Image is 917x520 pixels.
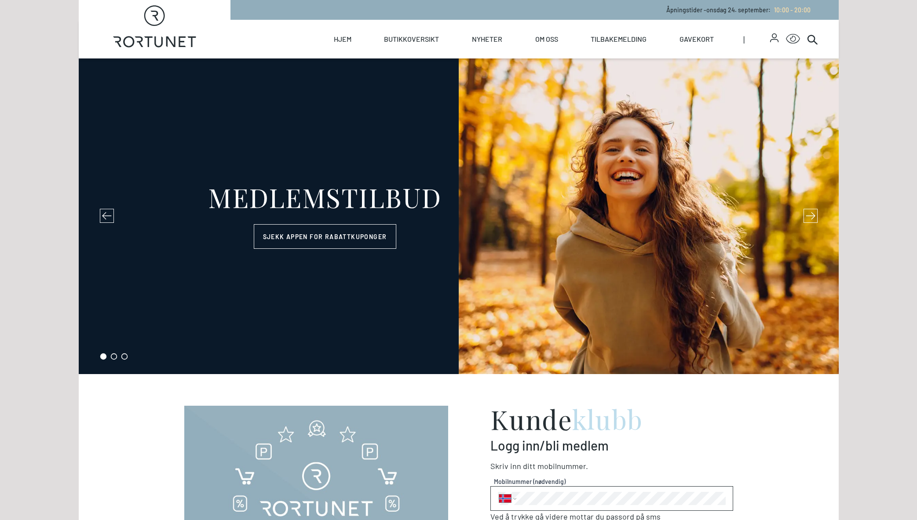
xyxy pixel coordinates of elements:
[680,20,714,58] a: Gavekort
[537,461,588,471] span: Mobilnummer .
[254,224,396,249] a: Sjekk appen for rabattkuponger
[494,477,730,486] span: Mobilnummer (nødvendig)
[490,437,733,453] p: Logg inn/bli medlem
[79,58,839,374] section: carousel-slider
[771,6,811,14] a: 10:00 - 20:00
[786,32,800,46] button: Open Accessibility Menu
[666,5,811,15] p: Åpningstider - onsdag 24. september :
[79,58,839,374] div: slide 1 of 3
[572,401,643,436] span: klubb
[743,20,771,58] span: |
[334,20,351,58] a: Hjem
[490,460,733,472] p: Skriv inn ditt
[535,20,558,58] a: Om oss
[384,20,439,58] a: Butikkoversikt
[472,20,502,58] a: Nyheter
[591,20,647,58] a: Tilbakemelding
[774,6,811,14] span: 10:00 - 20:00
[490,406,733,432] h2: Kunde
[208,184,442,210] div: MEDLEMSTILBUD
